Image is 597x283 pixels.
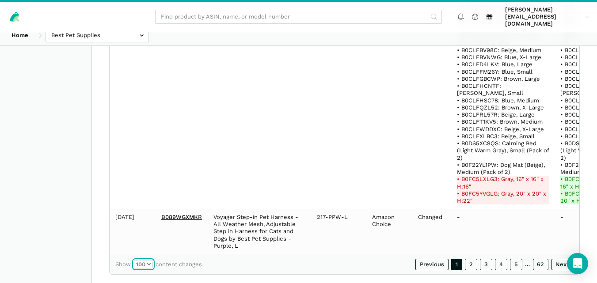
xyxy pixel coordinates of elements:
a: Previous [415,259,449,270]
span: • B0CLFT1KV5: Brown, Medium [457,118,543,125]
span: • B0CLFD4LKV: Blue, Large [457,61,532,68]
td: 217-PPW-L [311,209,366,254]
a: 4 [495,259,507,270]
input: Find product by ASIN, name, or model number [155,10,442,24]
a: 62 [533,259,549,270]
a: Next [551,259,574,270]
span: • B0CLFHCNTF: [PERSON_NAME], Small [457,83,523,96]
span: • B0CLFBV98C: Beige, Medium [457,47,541,53]
span: • B0CLFRL57R: Beige, Large [457,111,535,118]
a: 5 [510,259,522,270]
td: Voyager Step-in Pet Harness - All Weather Mesh, Adjustable Step in Harness for Cats and Dogs by B... [208,209,311,254]
span: • B0CLDXZ585: Booster (Gray), 21"L x 20"W x 14"H [457,32,544,46]
span: • B0CLFBVNWG: Blue, X-Large [457,54,541,60]
span: … [525,260,530,268]
a: 1 [451,259,462,270]
a: Home [6,28,34,43]
a: B089WGXMKR [161,214,202,220]
span: • B0CLFQZL52: Brown, X-Large [457,104,544,111]
del: • B0FC5YVGLG: Gray, 20" x 20" x H:22" [457,190,549,205]
del: • B0FC5LXLG3: Gray, 16" x 16" x H:16" [457,176,549,190]
span: • B0DS5XC9QS: Calming Bed (Light Warm Gray), Small (Pack of 2) [457,140,551,161]
span: [PERSON_NAME][EMAIL_ADDRESS][DOMAIN_NAME] [505,6,582,28]
a: [PERSON_NAME][EMAIL_ADDRESS][DOMAIN_NAME] [502,5,592,29]
td: [DATE] [110,209,156,254]
input: Best Pet Supplies [46,28,149,43]
td: Changed [412,209,451,254]
span: • B0F22YL1PW: Dog Mat (Beige), Medium (Pack of 2) [457,162,547,175]
span: • B0CLFXLBC3: Beige, Small [457,133,535,140]
label: Show content changes [115,260,202,269]
a: 3 [480,259,492,270]
td: Amazon Choice [366,209,413,254]
span: • B0CLFHSC78: Blue, Medium [457,97,539,104]
span: • B0CLFGBCWP: Brown, Large [457,75,540,82]
td: - [451,209,555,254]
select: Showcontent changes [134,260,153,269]
span: • B0CLFFM26Y: Blue, Small [457,68,532,75]
div: Open Intercom Messenger [567,253,588,274]
span: • B0CLFWDDXC: Beige, X-Large [457,126,544,132]
a: 2 [465,259,477,270]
